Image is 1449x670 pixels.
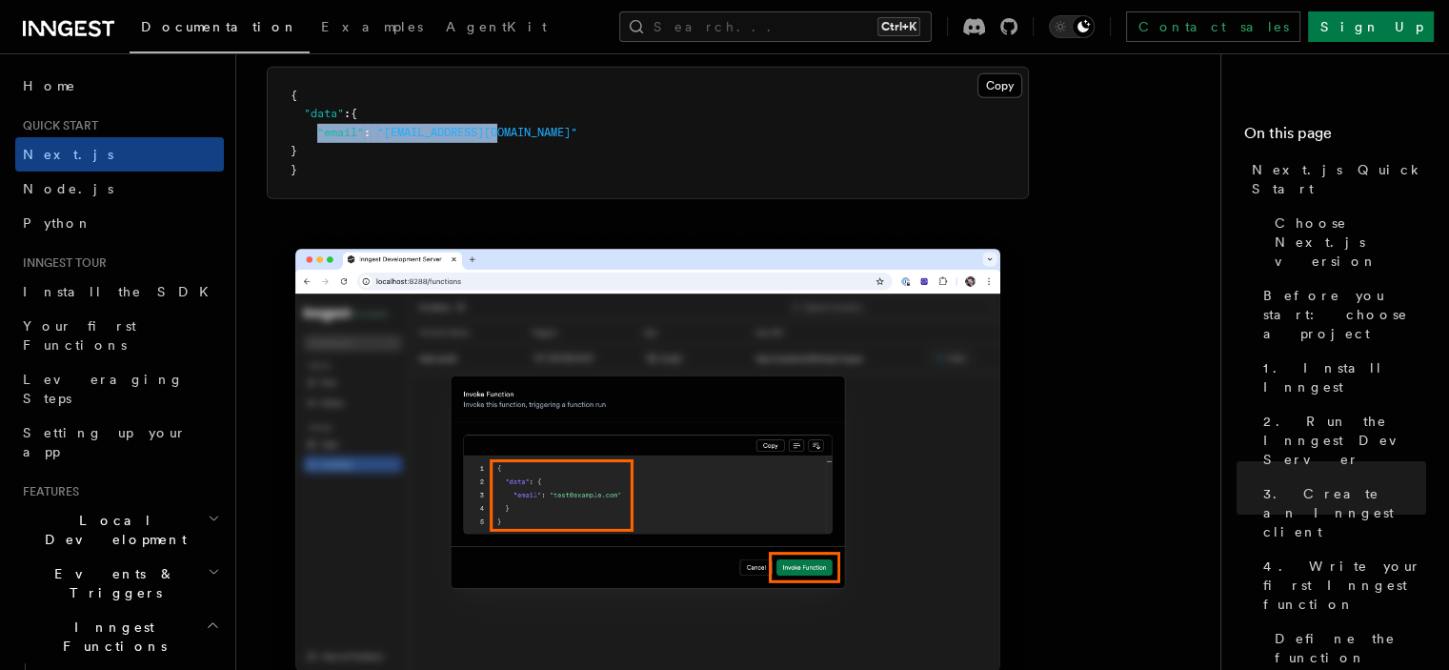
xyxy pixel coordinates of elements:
[15,255,107,271] span: Inngest tour
[377,126,577,139] span: "[EMAIL_ADDRESS][DOMAIN_NAME]"
[977,73,1022,98] button: Copy
[1275,213,1426,271] span: Choose Next.js version
[1244,152,1426,206] a: Next.js Quick Start
[291,144,297,157] span: }
[23,76,76,95] span: Home
[15,564,208,602] span: Events & Triggers
[291,89,297,102] span: {
[1263,484,1426,541] span: 3. Create an Inngest client
[1267,206,1426,278] a: Choose Next.js version
[1263,286,1426,343] span: Before you start: choose a project
[15,484,79,499] span: Features
[15,557,224,610] button: Events & Triggers
[23,215,92,231] span: Python
[15,511,208,549] span: Local Development
[619,11,932,42] button: Search...Ctrl+K
[15,362,224,416] a: Leveraging Steps
[15,610,224,663] button: Inngest Functions
[1256,278,1426,351] a: Before you start: choose a project
[15,503,224,557] button: Local Development
[15,274,224,309] a: Install the SDK
[15,172,224,206] a: Node.js
[321,19,423,34] span: Examples
[15,618,206,656] span: Inngest Functions
[141,19,298,34] span: Documentation
[1126,11,1300,42] a: Contact sales
[23,147,113,162] span: Next.js
[23,372,184,406] span: Leveraging Steps
[1252,160,1426,198] span: Next.js Quick Start
[1256,351,1426,404] a: 1. Install Inngest
[1263,412,1426,469] span: 2. Run the Inngest Dev Server
[291,163,297,176] span: }
[877,17,920,36] kbd: Ctrl+K
[310,6,434,51] a: Examples
[1256,549,1426,621] a: 4. Write your first Inngest function
[1275,629,1426,667] span: Define the function
[434,6,558,51] a: AgentKit
[1256,477,1426,549] a: 3. Create an Inngest client
[15,69,224,103] a: Home
[23,284,220,299] span: Install the SDK
[364,126,371,139] span: :
[351,107,357,120] span: {
[130,6,310,53] a: Documentation
[15,118,98,133] span: Quick start
[23,318,136,353] span: Your first Functions
[446,19,547,34] span: AgentKit
[1256,404,1426,477] a: 2. Run the Inngest Dev Server
[15,309,224,362] a: Your first Functions
[1263,557,1426,614] span: 4. Write your first Inngest function
[317,126,364,139] span: "email"
[15,416,224,469] a: Setting up your app
[1244,122,1426,152] h4: On this page
[15,137,224,172] a: Next.js
[1263,358,1426,396] span: 1. Install Inngest
[344,107,351,120] span: :
[23,181,113,196] span: Node.js
[1049,15,1095,38] button: Toggle dark mode
[1308,11,1434,42] a: Sign Up
[23,425,187,459] span: Setting up your app
[15,206,224,240] a: Python
[304,107,344,120] span: "data"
